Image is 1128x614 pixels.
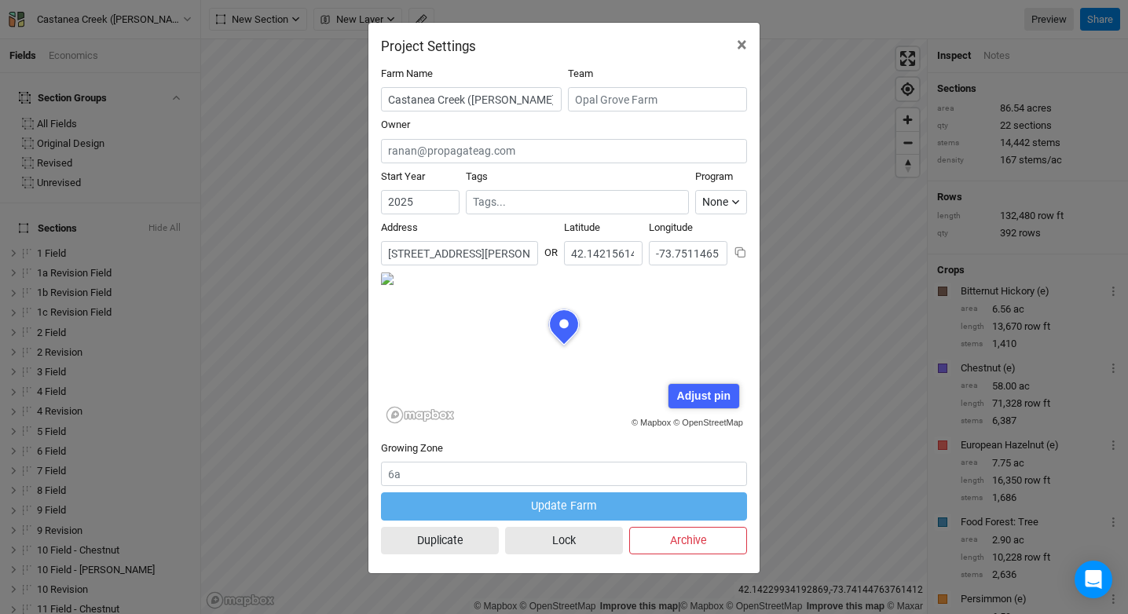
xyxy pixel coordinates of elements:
div: None [702,194,728,210]
input: Tags... [473,194,682,210]
div: Open Intercom Messenger [1075,561,1112,598]
label: Start Year [381,170,425,184]
input: ranan@propagateag.com [381,139,747,163]
label: Tags [466,170,488,184]
input: Project/Farm Name [381,87,562,111]
button: Close [724,23,760,67]
button: Archive [629,527,747,554]
input: Start Year [381,190,460,214]
input: Longitude [649,241,727,265]
label: Farm Name [381,67,433,81]
h2: Project Settings [381,38,476,54]
button: Lock [505,527,623,554]
label: Growing Zone [381,441,443,455]
span: × [737,34,747,56]
button: Duplicate [381,527,499,554]
input: Opal Grove Farm [568,87,747,111]
a: Mapbox logo [386,406,455,424]
div: OR [544,233,558,260]
label: Latitude [564,221,600,235]
button: Update Farm [381,492,747,520]
input: Latitude [564,241,643,265]
a: © OpenStreetMap [673,418,743,427]
label: Team [568,67,593,81]
div: Adjust pin [668,384,738,408]
input: Address (123 James St...) [381,241,538,265]
button: Copy [734,246,747,259]
label: Owner [381,118,410,132]
label: Longitude [649,221,693,235]
input: 6a [381,462,747,486]
a: © Mapbox [632,418,671,427]
label: Address [381,221,418,235]
button: None [695,190,747,214]
label: Program [695,170,733,184]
